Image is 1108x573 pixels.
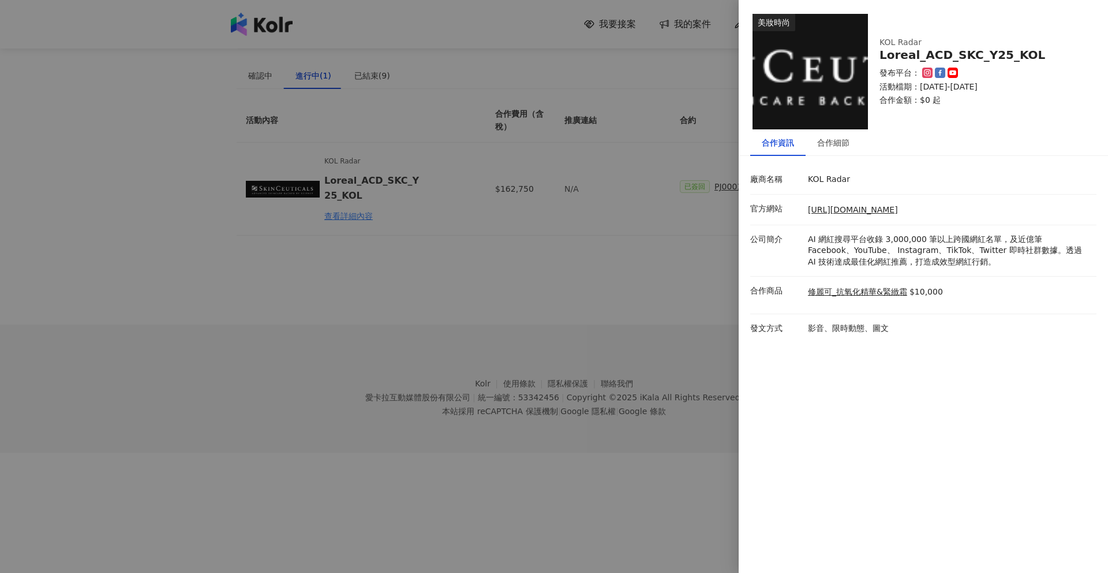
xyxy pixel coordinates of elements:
p: 活動檔期：[DATE]-[DATE] [879,81,1083,93]
p: 合作金額： $0 起 [879,95,1083,106]
div: 合作細節 [817,136,849,149]
p: AI 網紅搜尋平台收錄 3,000,000 筆以上跨國網紅名單，及近億筆 Facebook、YouTube、 Instagram、TikTok、Twitter 即時社群數據。透過 AI 技術達成... [808,234,1091,268]
p: 廠商名稱 [750,174,802,185]
div: Loreal_ACD_SKC_Y25_KOL [879,49,1083,62]
div: 合作資訊 [762,136,794,149]
div: KOL Radar [879,37,1064,49]
a: [URL][DOMAIN_NAME] [808,205,898,214]
p: 影音、限時動態、圖文 [808,323,1091,334]
img: 修麗可_抗氧化精華&緊緻霜 [753,14,868,129]
p: $10,000 [909,286,943,298]
p: 發布平台： [879,68,920,79]
div: 美妝時尚 [753,14,795,31]
p: 合作商品 [750,285,802,297]
a: 修麗可_抗氧化精華&緊緻霜 [808,286,907,298]
p: 公司簡介 [750,234,802,245]
p: KOL Radar [808,174,1091,185]
p: 官方網站 [750,203,802,215]
p: 發文方式 [750,323,802,334]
